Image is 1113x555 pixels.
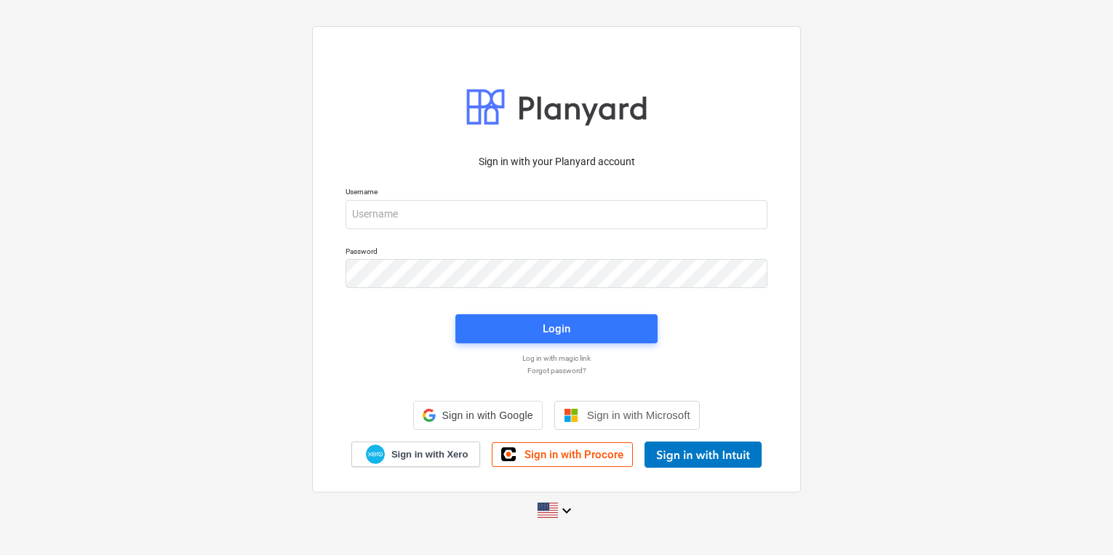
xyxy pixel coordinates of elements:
img: Microsoft logo [564,408,578,423]
a: Sign in with Xero [351,442,481,467]
p: Sign in with your Planyard account [346,154,767,169]
img: Xero logo [366,444,385,464]
div: Sign in with Google [413,401,542,430]
a: Sign in with Procore [492,442,633,467]
a: Forgot password? [338,366,775,375]
p: Password [346,247,767,259]
input: Username [346,200,767,229]
span: Sign in with Microsoft [587,409,690,421]
a: Log in with magic link [338,354,775,363]
span: Sign in with Google [442,410,532,421]
i: keyboard_arrow_down [558,502,575,519]
button: Login [455,314,658,343]
span: Sign in with Xero [391,448,468,461]
p: Username [346,187,767,199]
div: Login [543,319,570,338]
span: Sign in with Procore [524,448,623,461]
